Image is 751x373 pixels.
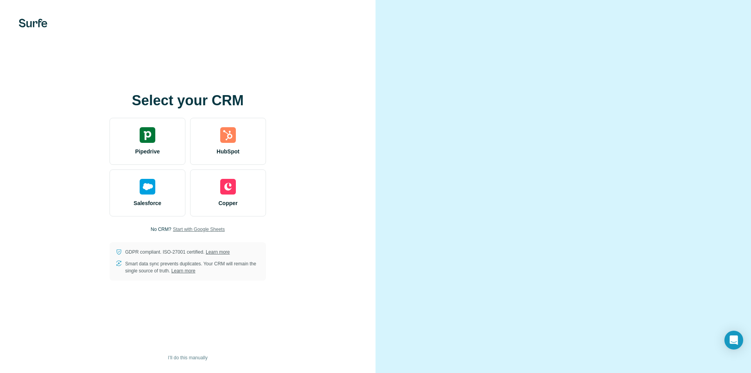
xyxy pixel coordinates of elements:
[162,352,213,364] button: I’ll do this manually
[724,331,743,350] div: Open Intercom Messenger
[220,127,236,143] img: hubspot's logo
[140,179,155,195] img: salesforce's logo
[140,127,155,143] img: pipedrive's logo
[110,93,266,108] h1: Select your CRM
[220,179,236,195] img: copper's logo
[125,260,260,274] p: Smart data sync prevents duplicates. Your CRM will remain the single source of truth.
[168,354,207,361] span: I’ll do this manually
[135,148,160,155] span: Pipedrive
[171,268,195,274] a: Learn more
[151,226,171,233] p: No CRM?
[125,249,230,256] p: GDPR compliant. ISO-27001 certified.
[19,19,47,27] img: Surfe's logo
[206,249,230,255] a: Learn more
[134,199,162,207] span: Salesforce
[173,226,225,233] button: Start with Google Sheets
[219,199,238,207] span: Copper
[217,148,239,155] span: HubSpot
